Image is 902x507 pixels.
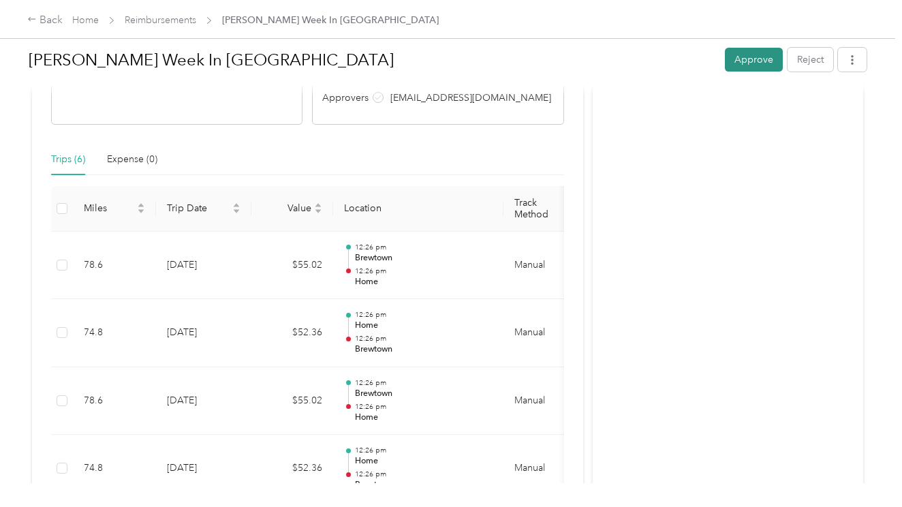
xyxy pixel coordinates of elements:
[156,299,251,367] td: [DATE]
[232,207,240,215] span: caret-down
[355,243,493,252] p: 12:26 pm
[137,207,145,215] span: caret-down
[167,202,230,214] span: Trip Date
[84,202,134,214] span: Miles
[314,207,322,215] span: caret-down
[262,202,311,214] span: Value
[322,91,369,105] span: Approvers
[27,12,63,29] div: Back
[355,455,493,467] p: Home
[355,479,493,491] p: Brewtown
[355,252,493,264] p: Brewtown
[514,197,570,220] span: Track Method
[156,367,251,435] td: [DATE]
[232,201,240,209] span: caret-up
[503,232,592,300] td: Manual
[156,186,251,232] th: Trip Date
[503,435,592,503] td: Manual
[314,201,322,209] span: caret-up
[333,186,503,232] th: Location
[355,412,493,424] p: Home
[222,13,439,27] span: [PERSON_NAME] Week In [GEOGRAPHIC_DATA]
[107,152,157,167] div: Expense (0)
[503,299,592,367] td: Manual
[355,388,493,400] p: Brewtown
[73,232,156,300] td: 78.6
[137,201,145,209] span: caret-up
[355,266,493,276] p: 12:26 pm
[251,367,333,435] td: $55.02
[788,48,833,72] button: Reject
[355,343,493,356] p: Brewtown
[826,431,902,507] iframe: Everlance-gr Chat Button Frame
[251,299,333,367] td: $52.36
[156,435,251,503] td: [DATE]
[73,186,156,232] th: Miles
[73,367,156,435] td: 78.6
[355,402,493,412] p: 12:26 pm
[355,378,493,388] p: 12:26 pm
[503,367,592,435] td: Manual
[355,310,493,320] p: 12:26 pm
[355,446,493,455] p: 12:26 pm
[251,186,333,232] th: Value
[251,232,333,300] td: $55.02
[725,48,783,72] button: Approve
[73,435,156,503] td: 74.8
[355,320,493,332] p: Home
[355,334,493,343] p: 12:26 pm
[51,152,85,167] div: Trips (6)
[251,435,333,503] td: $52.36
[73,299,156,367] td: 74.8
[72,14,99,26] a: Home
[390,91,551,105] span: [EMAIL_ADDRESS][DOMAIN_NAME]
[156,232,251,300] td: [DATE]
[125,14,196,26] a: Reimbursements
[503,186,592,232] th: Track Method
[355,276,493,288] p: Home
[29,44,715,76] h1: Lucas Betts Week In Brewtown
[355,470,493,479] p: 12:26 pm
